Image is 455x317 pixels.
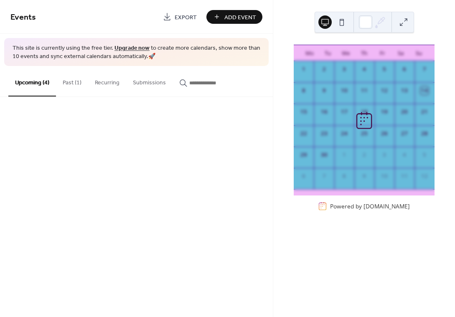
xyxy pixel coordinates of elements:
[420,129,429,138] div: 28
[380,86,389,95] div: 12
[380,108,389,116] div: 19
[337,45,355,61] div: We
[360,151,369,159] div: 2
[400,151,409,159] div: 4
[224,13,256,22] span: Add Event
[8,66,56,96] button: Upcoming (4)
[400,108,409,116] div: 20
[380,129,389,138] div: 26
[360,172,369,180] div: 9
[300,108,308,116] div: 15
[340,151,348,159] div: 1
[320,108,328,116] div: 16
[300,45,319,61] div: Mo
[360,65,369,74] div: 4
[420,108,429,116] div: 21
[355,45,374,61] div: Th
[340,129,348,138] div: 24
[380,65,389,74] div: 5
[363,202,410,210] a: [DOMAIN_NAME]
[114,43,150,54] a: Upgrade now
[300,129,308,138] div: 22
[320,129,328,138] div: 23
[340,65,348,74] div: 3
[10,9,36,25] span: Events
[319,45,337,61] div: Tu
[56,66,88,96] button: Past (1)
[391,45,410,61] div: Sa
[380,172,389,180] div: 10
[13,44,260,61] span: This site is currently using the free tier. to create more calendars, show more than 10 events an...
[320,151,328,159] div: 30
[360,86,369,95] div: 11
[409,45,428,61] div: Su
[420,172,429,180] div: 12
[300,151,308,159] div: 29
[360,129,369,138] div: 25
[175,13,197,22] span: Export
[400,172,409,180] div: 11
[340,172,348,180] div: 8
[126,66,173,96] button: Submissions
[420,65,429,74] div: 7
[320,65,328,74] div: 2
[373,45,391,61] div: Fr
[300,172,308,180] div: 6
[300,86,308,95] div: 8
[88,66,126,96] button: Recurring
[320,86,328,95] div: 9
[360,108,369,116] div: 18
[420,86,429,95] div: 14
[400,86,409,95] div: 13
[380,151,389,159] div: 3
[320,172,328,180] div: 7
[400,65,409,74] div: 6
[340,86,348,95] div: 10
[340,108,348,116] div: 17
[300,65,308,74] div: 1
[420,151,429,159] div: 5
[400,129,409,138] div: 27
[330,202,410,210] div: Powered by
[206,10,262,24] button: Add Event
[157,10,203,24] a: Export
